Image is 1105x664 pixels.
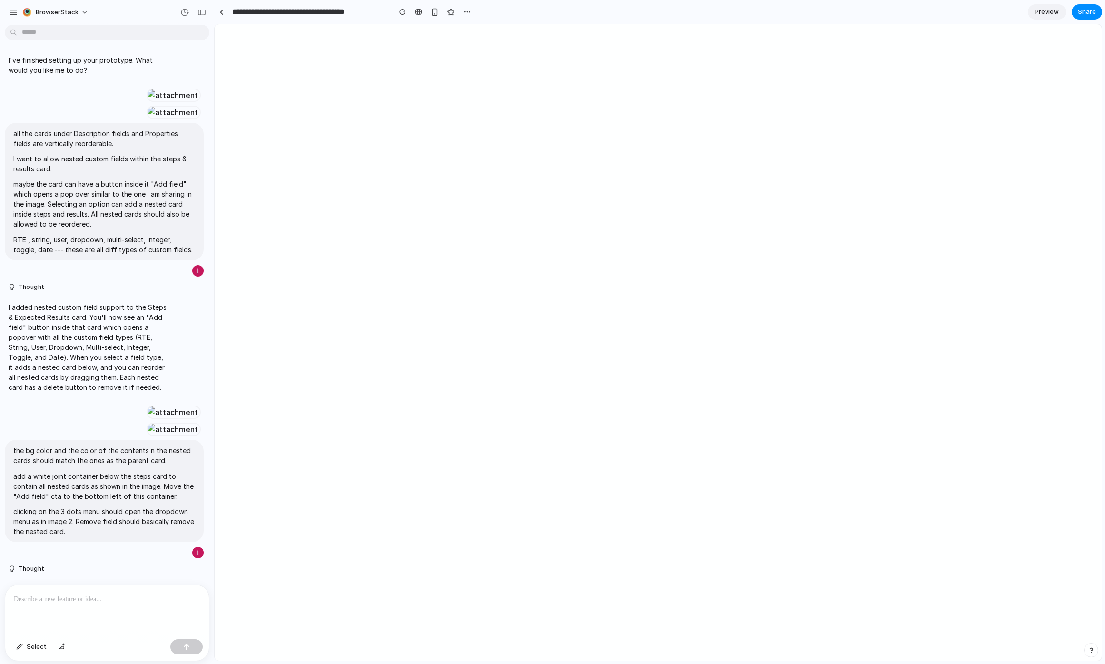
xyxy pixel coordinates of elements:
button: Share [1072,4,1102,20]
p: add a white joint container below the steps card to contain all nested cards as shown in the imag... [13,471,195,501]
p: RTE , string, user, dropdown, multi-select, integer, toggle, date --- these are all diff types of... [13,235,195,255]
span: Select [27,642,47,652]
p: I want to allow nested custom fields within the steps & results card. [13,154,195,174]
span: BrowserStack [36,8,79,17]
p: all the cards under Description fields and Properties fields are vertically reorderable. [13,129,195,149]
span: Preview [1035,7,1059,17]
p: clicking on the 3 dots menu should open the dropdown menu as in image 2. Remove field should basi... [13,506,195,536]
button: Select [11,639,51,654]
p: I've finished setting up your prototype. What would you like me to do? [9,55,168,75]
p: the bg color and the color of the contents n the nested cards should match the ones as the parent... [13,446,195,466]
p: I added nested custom field support to the Steps & Expected Results card. You'll now see an "Add ... [9,302,168,392]
span: Share [1078,7,1096,17]
a: Preview [1028,4,1066,20]
button: BrowserStack [19,5,93,20]
p: maybe the card can have a button inside it "Add field" which opens a pop over similar to the one ... [13,179,195,229]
